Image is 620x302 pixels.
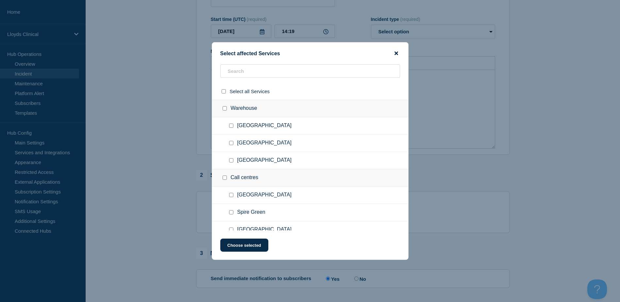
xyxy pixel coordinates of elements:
[212,169,408,187] div: Call centres
[222,89,226,93] input: select all checkbox
[229,124,233,128] input: Derby checkbox
[229,193,233,197] input: Glasgow checkbox
[223,176,227,180] input: Call centres checkbox
[237,157,292,164] span: [GEOGRAPHIC_DATA]
[212,100,408,117] div: Warehouse
[237,140,292,146] span: [GEOGRAPHIC_DATA]
[393,50,400,57] button: close button
[230,89,270,94] span: Select all Services
[212,50,408,57] div: Select affected Services
[237,226,292,233] span: [GEOGRAPHIC_DATA]
[229,141,233,145] input: Glasgow checkbox
[237,209,265,216] span: Spire Green
[237,123,292,129] span: [GEOGRAPHIC_DATA]
[229,158,233,162] input: Schimitar Park checkbox
[229,210,233,214] input: Spire Green checkbox
[220,64,400,78] input: Search
[229,227,233,232] input: Schimitar Park checkbox
[237,192,292,198] span: [GEOGRAPHIC_DATA]
[220,239,268,252] button: Choose selected
[223,106,227,110] input: Warehouse checkbox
